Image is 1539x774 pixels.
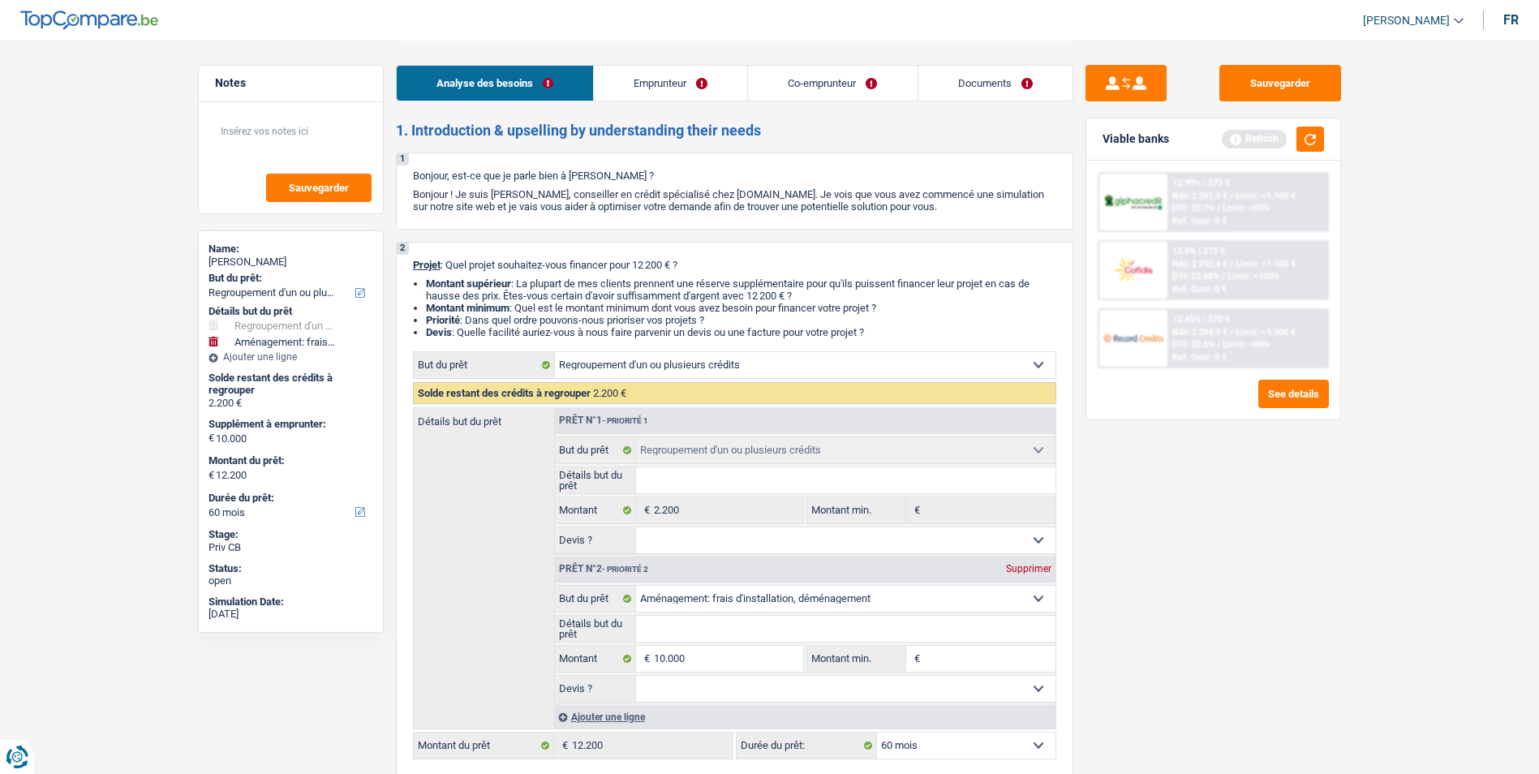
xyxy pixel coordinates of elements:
div: open [208,574,373,587]
div: Ajouter une ligne [554,705,1055,729]
a: Co-emprunteur [748,66,917,101]
span: / [1230,259,1233,269]
span: € [636,646,654,672]
p: : Quel projet souhaitez-vous financer pour 12 200 € ? [413,259,1056,271]
label: Détails but du prêt [555,616,637,642]
div: 1 [397,153,409,166]
label: Montant min. [807,497,906,523]
p: Bonjour, est-ce que je parle bien à [PERSON_NAME] ? [413,170,1056,182]
img: Record Credits [1103,323,1163,353]
span: Projet [413,259,441,271]
div: 12.9% | 273 € [1172,246,1225,256]
span: NAI: 2 294,9 € [1172,327,1227,338]
label: Devis ? [555,527,637,553]
span: NAI: 2 292,4 € [1172,259,1227,269]
span: / [1230,191,1233,201]
label: Montant du prêt: [208,454,370,467]
button: Sauvegarder [266,174,372,202]
label: Montant [555,497,637,523]
strong: Montant supérieur [426,277,511,290]
img: Cofidis [1103,255,1163,285]
div: Prêt n°1 [555,415,652,426]
span: Limit: >1.150 € [1236,191,1296,201]
strong: Montant minimum [426,302,509,314]
span: / [1230,327,1233,338]
span: NAI: 2 291,9 € [1172,191,1227,201]
div: Ref. Cost: 0 € [1172,284,1227,295]
span: € [636,497,654,523]
label: Supplément à emprunter: [208,418,370,431]
div: 12.45% | 270 € [1172,314,1230,325]
span: / [1217,203,1220,213]
li: : La plupart de mes clients prennent une réserve supplémentaire pour qu'ils puissent financer leu... [426,277,1056,302]
span: - Priorité 2 [602,565,648,574]
span: Solde restant des crédits à regrouper [418,387,591,399]
img: AlphaCredit [1103,193,1163,212]
button: Sauvegarder [1219,65,1341,101]
span: € [906,646,924,672]
div: Stage: [208,528,373,541]
label: But du prêt: [208,272,370,285]
span: Sauvegarder [289,183,349,193]
img: TopCompare Logo [20,11,158,30]
span: 2.200 € [593,387,626,399]
label: Montant du prêt [414,733,554,759]
label: Montant min. [807,646,906,672]
button: See details [1258,380,1329,408]
span: Limit: <50% [1223,203,1270,213]
a: Analyse des besoins [397,66,593,101]
label: Montant [555,646,637,672]
div: Ref. Cost: 0 € [1172,216,1227,226]
div: Simulation Date: [208,596,373,608]
div: Prêt n°2 [555,564,652,574]
span: / [1222,271,1225,282]
span: € [208,469,214,482]
p: Bonjour ! Je suis [PERSON_NAME], conseiller en crédit spécialisé chez [DOMAIN_NAME]. Je vois que ... [413,188,1056,213]
h2: 1. Introduction & upselling by understanding their needs [396,122,1073,140]
span: Devis [426,326,452,338]
div: 12.99% | 273 € [1172,178,1230,188]
span: [PERSON_NAME] [1363,14,1450,28]
span: Limit: <100% [1227,271,1279,282]
div: fr [1503,12,1519,28]
label: Durée du prêt: [208,492,370,505]
li: : Quel est le montant minimum dont vous avez besoin pour financer votre projet ? [426,302,1056,314]
span: € [208,432,214,445]
div: Ref. Cost: 0 € [1172,352,1227,363]
div: Ajouter une ligne [208,351,373,363]
a: [PERSON_NAME] [1350,7,1464,34]
span: € [906,497,924,523]
div: Priv CB [208,541,373,554]
span: € [554,733,572,759]
label: Durée du prêt: [737,733,877,759]
label: Détails but du prêt [555,467,637,493]
span: / [1217,339,1220,350]
div: Refresh [1222,130,1287,148]
span: Limit: <60% [1223,339,1270,350]
span: DTI: 22.7% [1172,203,1214,213]
div: Supprimer [1002,564,1055,574]
li: : Dans quel ordre pouvons-nous prioriser vos projets ? [426,314,1056,326]
span: DTI: 22.68% [1172,271,1219,282]
li: : Quelle facilité auriez-vous à nous faire parvenir un devis ou une facture pour votre projet ? [426,326,1056,338]
a: Emprunteur [594,66,747,101]
strong: Priorité [426,314,460,326]
span: Limit: >1.506 € [1236,327,1296,338]
div: Viable banks [1103,132,1169,146]
h5: Notes [215,76,367,90]
span: - Priorité 1 [602,416,648,425]
div: [PERSON_NAME] [208,256,373,269]
label: Devis ? [555,676,637,702]
div: 2.200 € [208,397,373,410]
div: Détails but du prêt [208,305,373,318]
label: But du prêt [414,352,555,378]
div: Solde restant des crédits à regrouper [208,372,373,397]
div: [DATE] [208,608,373,621]
a: Documents [918,66,1073,101]
span: Limit: >1.100 € [1236,259,1296,269]
label: Détails but du prêt [414,408,554,427]
label: But du prêt [555,586,637,612]
div: Name: [208,243,373,256]
div: Status: [208,562,373,575]
span: DTI: 22.6% [1172,339,1214,350]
